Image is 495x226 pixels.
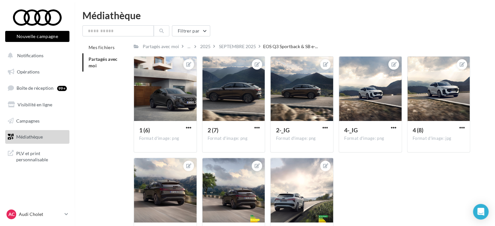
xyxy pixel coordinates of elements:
span: Médiathèque [16,134,43,140]
a: PLV et print personnalisable [4,146,71,166]
button: Notifications [4,49,68,62]
div: Format d'image: png [344,136,396,141]
span: PLV et print personnalisable [16,149,67,163]
span: 1 (6) [139,126,150,134]
span: Opérations [17,69,40,74]
div: Partagés avec moi [143,43,179,50]
div: SEPTEMBRE 2025 [219,43,256,50]
span: Notifications [17,53,43,58]
div: Format d'image: jpg [413,136,465,141]
p: Audi Cholet [19,211,62,218]
button: Filtrer par [172,25,210,36]
div: 99+ [57,86,67,91]
span: Boîte de réception [17,85,54,91]
span: 2 (7) [208,126,218,134]
div: Open Intercom Messenger [473,204,489,219]
div: 2025 [200,43,211,50]
span: 4-_IG [344,126,358,134]
a: Médiathèque [4,130,71,144]
span: 2-_IG [276,126,289,134]
a: Boîte de réception99+ [4,81,71,95]
button: Nouvelle campagne [5,31,69,42]
a: Visibilité en ligne [4,98,71,112]
a: Campagnes [4,114,71,128]
div: Format d'image: png [139,136,191,141]
span: Mes fichiers [89,45,115,50]
div: Médiathèque [82,10,487,20]
div: Format d'image: png [208,136,260,141]
span: EOS Q3 Sportback & SB e-... [263,43,318,50]
a: AC Audi Cholet [5,208,69,220]
div: ... [186,42,192,51]
a: Opérations [4,65,71,79]
span: Campagnes [16,118,40,123]
span: AC [8,211,15,218]
span: 4 (8) [413,126,423,134]
div: Format d'image: png [276,136,328,141]
span: Visibilité en ligne [18,102,52,107]
span: Partagés avec moi [89,56,118,68]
